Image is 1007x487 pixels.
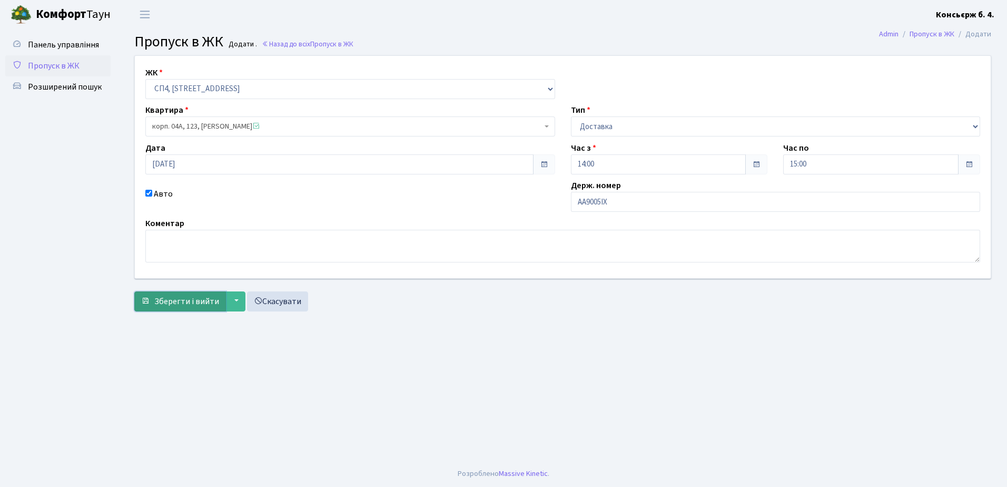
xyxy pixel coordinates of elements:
label: Тип [571,104,590,116]
b: Консьєрж б. 4. [936,9,994,21]
span: Таун [36,6,111,24]
a: Скасувати [247,291,308,311]
a: Пропуск в ЖК [910,28,954,40]
label: Квартира [145,104,189,116]
button: Зберегти і вийти [134,291,226,311]
label: Держ. номер [571,179,621,192]
label: Час з [571,142,596,154]
a: Пропуск в ЖК [5,55,111,76]
label: Час по [783,142,809,154]
label: Авто [154,188,173,200]
label: Дата [145,142,165,154]
li: Додати [954,28,991,40]
span: корп. 04А, 123, Агапов Вадим Олександрович <span class='la la-check-square text-success'></span> [145,116,555,137]
b: Комфорт [36,6,86,23]
span: Пропуск в ЖК [134,31,223,52]
nav: breadcrumb [863,23,1007,45]
img: logo.png [11,4,32,25]
span: Пропуск в ЖК [28,60,80,72]
a: Панель управління [5,34,111,55]
small: Додати . [226,40,257,49]
div: Розроблено . [458,468,549,480]
label: Коментар [145,217,184,230]
input: АА1234АА [571,192,981,212]
span: Пропуск в ЖК [310,39,353,49]
a: Консьєрж б. 4. [936,8,994,21]
a: Назад до всіхПропуск в ЖК [262,39,353,49]
span: Панель управління [28,39,99,51]
span: Зберегти і вийти [154,296,219,307]
a: Admin [879,28,899,40]
a: Massive Kinetic [499,468,548,479]
span: Розширений пошук [28,81,102,93]
span: корп. 04А, 123, Агапов Вадим Олександрович <span class='la la-check-square text-success'></span> [152,121,542,132]
label: ЖК [145,66,163,79]
button: Переключити навігацію [132,6,158,23]
a: Розширений пошук [5,76,111,98]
